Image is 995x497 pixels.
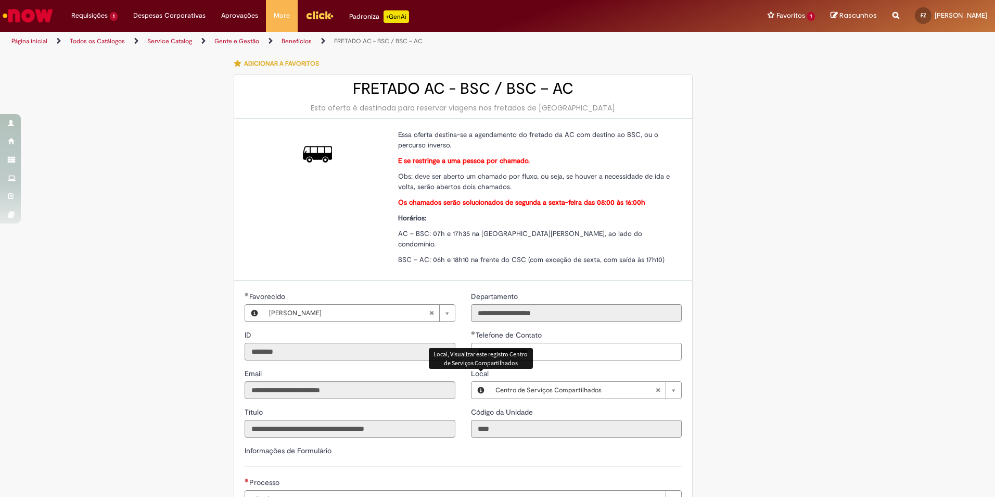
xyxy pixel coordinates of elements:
[245,305,264,321] button: Favorecido, Visualizar este registro Felipe Alves De Souza Zuquim
[245,80,682,97] h2: FRETADO AC - BSC / BSC – AC
[807,12,815,21] span: 1
[269,305,429,321] span: [PERSON_NAME]
[245,407,265,417] span: Somente leitura - Título
[8,32,656,51] ul: Trilhas de página
[398,255,665,264] span: BSC – AC: 06h e 18h10 na frente do CSC (com exceção de sexta, com saída às 17h10)
[831,11,877,21] a: Rascunhos
[471,304,682,322] input: Departamento
[147,37,192,45] a: Service Catalog
[1,5,55,26] img: ServiceNow
[245,446,331,455] label: Informações de Formulário
[398,214,426,222] strong: Horários:
[776,10,805,21] span: Favoritos
[471,407,535,417] span: Somente leitura - Código da Unidade
[234,53,325,74] button: Adicionar a Favoritos
[471,407,535,417] label: Somente leitura - Código da Unidade
[245,330,253,340] span: Somente leitura - ID
[244,59,319,68] span: Adicionar a Favoritos
[305,7,334,23] img: click_logo_yellow_360x200.png
[282,37,312,45] a: Benefícios
[424,305,439,321] abbr: Limpar campo Favorecido
[471,331,476,335] span: Obrigatório Preenchido
[398,172,670,191] span: Obs: deve ser aberto um chamado por fluxo, ou seja, se houver a necessidade de ida e volta, serão...
[245,368,264,379] label: Somente leitura - Email
[71,10,108,21] span: Requisições
[398,130,658,150] span: Essa oferta destina-se a agendamento do fretado da AC com destino ao BSC, ou o percurso inverso.
[11,37,47,45] a: Página inicial
[133,10,206,21] span: Despesas Corporativas
[334,37,423,45] a: FRETADO AC - BSC / BSC – AC
[471,420,682,438] input: Código da Unidade
[245,343,455,361] input: ID
[839,10,877,20] span: Rascunhos
[249,292,287,301] span: Necessários - Favorecido
[303,140,332,169] img: FRETADO AC - BSC / BSC – AC
[398,156,530,165] strong: E se restringe a uma pessoa por chamado.
[471,343,682,361] input: Telefone de Contato
[221,10,258,21] span: Aprovações
[476,330,544,340] span: Telefone de Contato
[245,420,455,438] input: Título
[429,348,533,369] div: Local, Visualizar este registro Centro de Serviços Compartilhados
[264,305,455,321] a: [PERSON_NAME]Limpar campo Favorecido
[471,369,491,378] span: Local
[471,382,490,399] button: Local, Visualizar este registro Centro de Serviços Compartilhados
[214,37,259,45] a: Gente e Gestão
[935,11,987,20] span: [PERSON_NAME]
[249,478,282,487] span: Processo
[471,291,520,302] label: Somente leitura - Departamento
[245,407,265,417] label: Somente leitura - Título
[398,229,642,249] span: AC – BSC: 07h e 17h35 na [GEOGRAPHIC_DATA][PERSON_NAME], ao lado do condomínio.
[398,198,645,207] strong: Os chamados serão solucionados de segunda a sexta-feira das 08:00 às 16:00h
[110,12,118,21] span: 1
[495,382,655,399] span: Centro de Serviços Compartilhados
[245,292,249,296] span: Obrigatório Preenchido
[245,478,249,482] span: Necessários
[384,10,409,23] p: +GenAi
[349,10,409,23] div: Padroniza
[245,381,455,399] input: Email
[245,330,253,340] label: Somente leitura - ID
[274,10,290,21] span: More
[650,382,666,399] abbr: Limpar campo Local
[490,382,681,399] a: Centro de Serviços CompartilhadosLimpar campo Local
[245,103,682,113] div: Esta oferta é destinada para reservar viagens nos fretados de [GEOGRAPHIC_DATA]
[70,37,125,45] a: Todos os Catálogos
[921,12,926,19] span: FZ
